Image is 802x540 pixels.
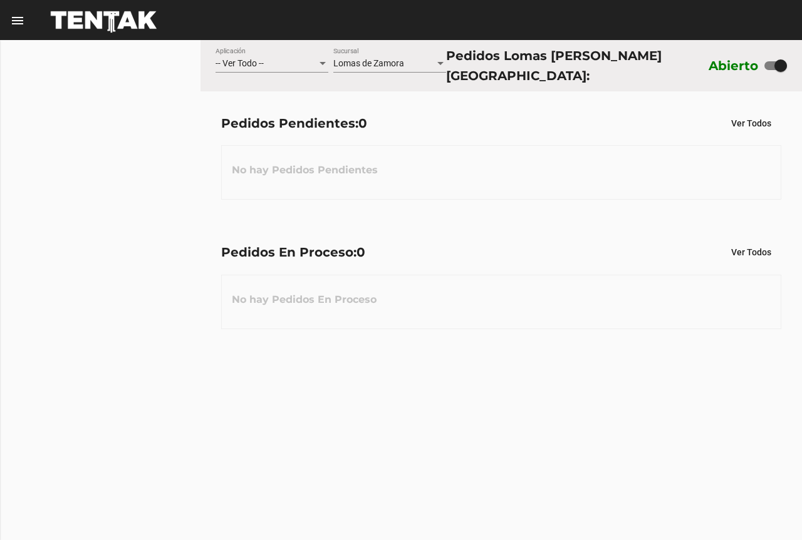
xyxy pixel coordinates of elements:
[721,112,781,135] button: Ver Todos
[731,118,771,128] span: Ver Todos
[221,113,367,133] div: Pedidos Pendientes:
[216,58,264,68] span: -- Ver Todo --
[333,58,404,68] span: Lomas de Zamora
[358,116,367,131] span: 0
[10,13,25,28] mat-icon: menu
[721,241,781,263] button: Ver Todos
[222,281,387,318] h3: No hay Pedidos En Proceso
[731,247,771,257] span: Ver Todos
[709,56,759,76] label: Abierto
[221,242,365,262] div: Pedidos En Proceso:
[749,490,789,527] iframe: chat widget
[222,151,388,189] h3: No hay Pedidos Pendientes
[357,245,365,260] span: 0
[446,46,703,86] div: Pedidos Lomas [PERSON_NAME][GEOGRAPHIC_DATA]:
